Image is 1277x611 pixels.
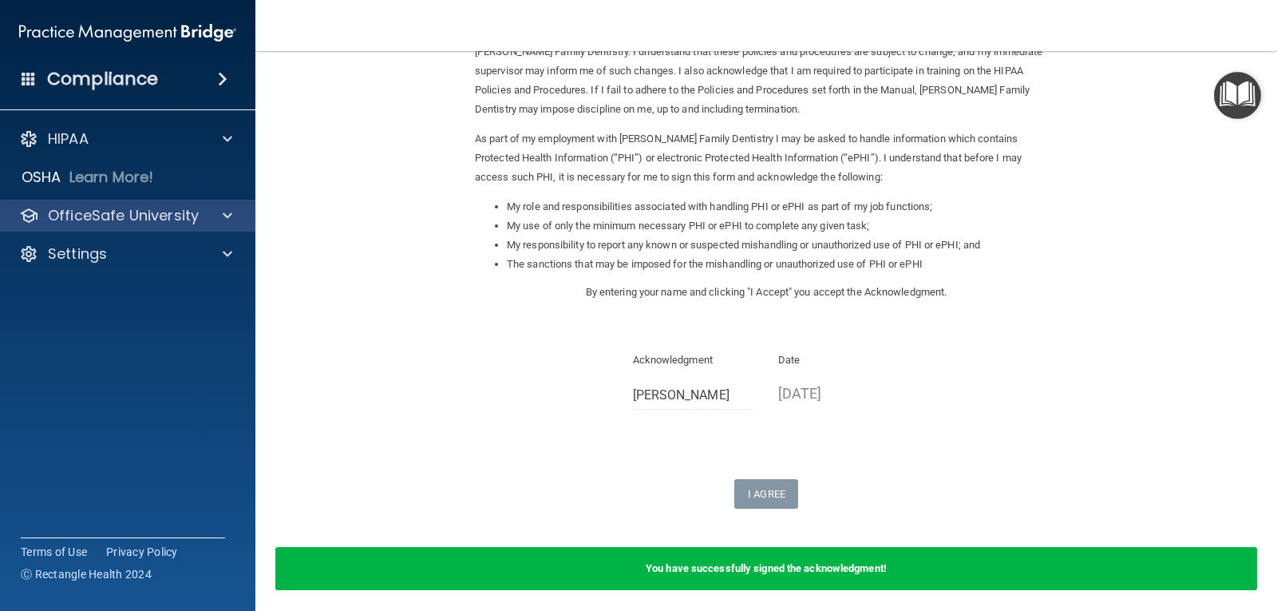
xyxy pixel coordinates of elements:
img: PMB logo [19,17,236,49]
a: HIPAA [19,129,232,149]
li: My role and responsibilities associated with handling PHI or ePHI as part of my job functions; [507,197,1058,216]
p: OfficeSafe University [48,206,199,225]
a: Settings [19,244,232,264]
span: Ⓒ Rectangle Health 2024 [21,566,152,582]
li: My responsibility to report any known or suspected mishandling or unauthorized use of PHI or ePHI... [507,236,1058,255]
p: By entering your name and clicking "I Accept" you accept the Acknowledgment. [475,283,1058,302]
li: My use of only the minimum necessary PHI or ePHI to complete any given task; [507,216,1058,236]
button: I Agree [734,479,798,509]
p: As part of my employment with [PERSON_NAME] Family Dentistry I may be asked to handle information... [475,129,1058,187]
a: OfficeSafe University [19,206,232,225]
p: Date [778,351,900,370]
p: Settings [48,244,107,264]
li: The sanctions that may be imposed for the mishandling or unauthorized use of PHI or ePHI [507,255,1058,274]
b: You have successfully signed the acknowledgment! [646,562,887,574]
p: Acknowledgment [633,351,755,370]
button: Open Resource Center [1214,72,1261,119]
input: Full Name [633,380,755,410]
a: Privacy Policy [106,544,178,560]
p: OSHA [22,168,61,187]
a: Terms of Use [21,544,87,560]
p: I, , have been given the opportunity to review, read and understand [PERSON_NAME] Family Dentistr... [475,4,1058,119]
iframe: Drift Widget Chat Controller [1001,498,1258,561]
p: HIPAA [48,129,89,149]
p: [DATE] [778,380,900,407]
p: Learn More! [69,168,154,187]
h4: Compliance [47,68,158,90]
